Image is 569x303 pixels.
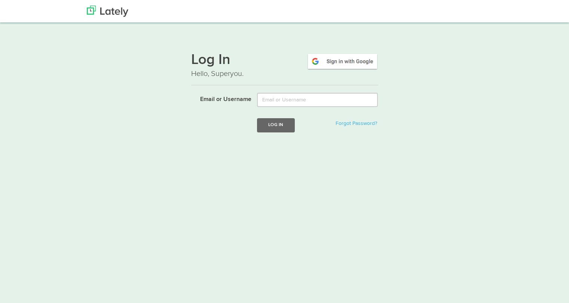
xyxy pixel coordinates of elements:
button: Log In [257,118,294,132]
img: google-signin.png [307,53,378,70]
label: Email or Username [186,93,252,104]
p: Hello, Superyou. [191,68,378,79]
input: Email or Username [257,93,378,107]
a: Forgot Password? [336,121,377,126]
img: Lately [87,6,128,17]
h1: Log In [191,53,378,68]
